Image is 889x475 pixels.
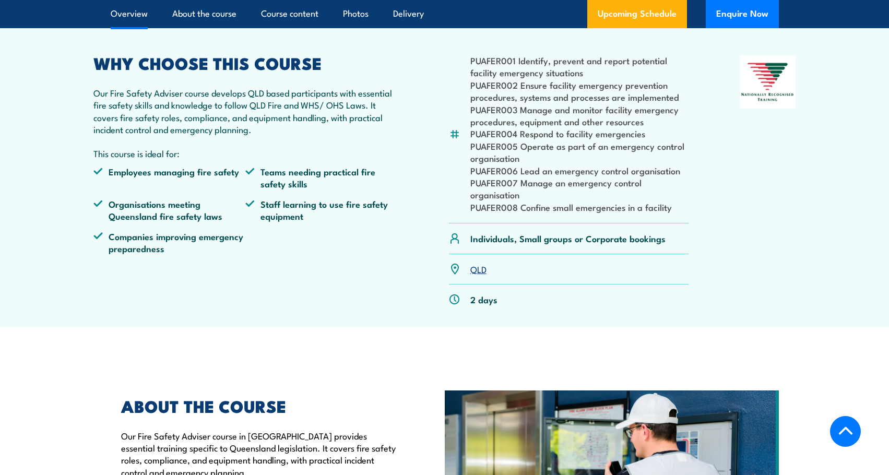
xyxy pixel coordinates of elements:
li: PUAFER008 Confine small emergencies in a facility [470,201,689,213]
li: Teams needing practical fire safety skills [245,165,398,190]
li: PUAFER002 Ensure facility emergency prevention procedures, systems and processes are implemented [470,79,689,103]
p: Our Fire Safety Adviser course develops QLD based participants with essential fire safety skills ... [93,87,398,136]
li: PUAFER007 Manage an emergency control organisation [470,176,689,201]
h2: WHY CHOOSE THIS COURSE [93,55,398,70]
li: Companies improving emergency preparedness [93,230,246,255]
li: PUAFER006 Lead an emergency control organisation [470,164,689,176]
h2: ABOUT THE COURSE [121,398,397,413]
li: PUAFER004 Respond to facility emergencies [470,127,689,139]
img: Nationally Recognised Training logo. [740,55,796,109]
li: Employees managing fire safety [93,165,246,190]
li: Staff learning to use fire safety equipment [245,198,398,222]
li: PUAFER001 Identify, prevent and report potential facility emergency situations [470,54,689,79]
p: This course is ideal for: [93,147,398,159]
li: PUAFER003 Manage and monitor facility emergency procedures, equipment and other resources [470,103,689,128]
li: PUAFER005 Operate as part of an emergency control organisation [470,140,689,164]
p: Individuals, Small groups or Corporate bookings [470,232,666,244]
li: Organisations meeting Queensland fire safety laws [93,198,246,222]
p: 2 days [470,293,497,305]
a: QLD [470,263,487,275]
